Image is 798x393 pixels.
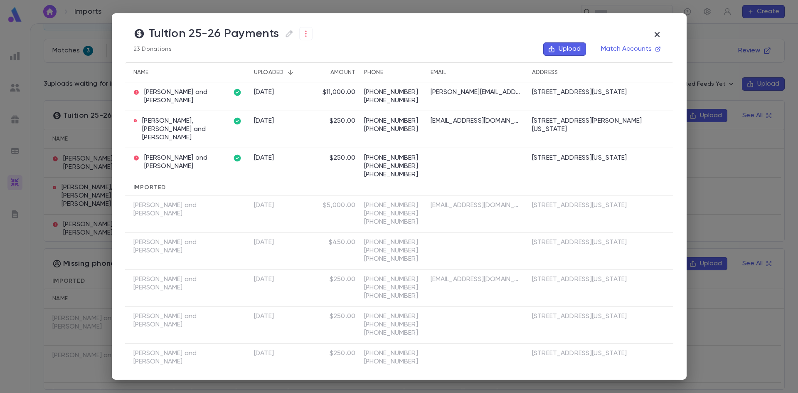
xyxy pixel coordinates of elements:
div: $250.00 [330,154,356,162]
div: Uploaded [254,62,284,82]
div: [STREET_ADDRESS][US_STATE] [532,201,627,210]
p: [PHONE_NUMBER] [364,171,422,179]
p: 23 Donations [133,46,313,52]
div: 8/12/2025 [254,117,274,125]
p: [PHONE_NUMBER] [364,117,422,125]
p: [EMAIL_ADDRESS][DOMAIN_NAME] [431,275,522,284]
div: Email [426,62,528,82]
div: [STREET_ADDRESS][US_STATE] [532,312,627,321]
p: [PHONE_NUMBER] [364,125,422,133]
div: [STREET_ADDRESS][US_STATE] [532,88,627,96]
p: [PHONE_NUMBER] [364,96,422,105]
div: $250.00 [330,275,356,284]
div: $5,000.00 [323,201,356,210]
div: [STREET_ADDRESS][US_STATE] [532,275,627,284]
div: [STREET_ADDRESS][US_STATE] [532,238,627,247]
div: Address [532,62,558,82]
div: 8/12/2025 [254,275,274,284]
div: [STREET_ADDRESS][PERSON_NAME][US_STATE] [532,117,669,133]
p: [PHONE_NUMBER] [364,329,422,337]
p: [PHONE_NUMBER] [364,358,422,366]
div: [STREET_ADDRESS][US_STATE] [532,349,627,358]
div: 8/12/2025 [254,88,274,96]
div: [STREET_ADDRESS][US_STATE] [532,154,627,162]
p: [PERSON_NAME] and [PERSON_NAME] [133,88,225,105]
div: 8/12/2025 [254,312,274,321]
span: Imported [133,185,166,190]
p: [PHONE_NUMBER] [364,292,422,300]
p: [PHONE_NUMBER] [364,284,422,292]
div: 8/12/2025 [254,201,274,210]
p: [PHONE_NUMBER] [364,88,422,96]
div: $11,000.00 [323,88,356,96]
div: Address [528,62,673,82]
p: [PHONE_NUMBER] [364,238,422,247]
div: Name [133,62,149,82]
p: [PHONE_NUMBER] [364,366,422,374]
p: [PERSON_NAME] and [PERSON_NAME] [133,154,225,171]
p: [PERSON_NAME] and [PERSON_NAME] [133,312,225,329]
div: $250.00 [330,349,356,358]
div: Name [125,62,229,82]
div: 8/12/2025 [254,154,274,162]
p: [PHONE_NUMBER] [364,162,422,171]
div: 8/12/2025 [254,238,274,247]
div: Amount [330,62,356,82]
button: Sort [317,66,330,79]
div: Email [431,62,446,82]
button: Upload [543,42,586,56]
p: [PHONE_NUMBER] [364,210,422,218]
div: Phone [360,62,426,82]
button: Match Accounts [596,42,665,56]
p: [PHONE_NUMBER] [364,275,422,284]
p: [PERSON_NAME] and [PERSON_NAME] [133,238,225,255]
p: [PHONE_NUMBER] [364,321,422,329]
div: Amount [312,62,360,82]
div: Uploaded [250,62,312,82]
p: [PERSON_NAME] and [PERSON_NAME] [133,275,225,292]
p: [PHONE_NUMBER] [364,255,422,263]
p: [PHONE_NUMBER] [364,247,422,255]
p: [PERSON_NAME], [PERSON_NAME] and [PERSON_NAME] [133,117,225,142]
p: [PERSON_NAME][EMAIL_ADDRESS][DOMAIN_NAME] [431,88,522,96]
div: $250.00 [330,117,356,125]
div: Phone [364,62,383,82]
p: [PERSON_NAME] and [PERSON_NAME] [133,349,225,366]
p: [PHONE_NUMBER] [364,312,422,321]
h4: Tuition 25-26 Payments [133,27,313,41]
p: [EMAIL_ADDRESS][DOMAIN_NAME] [431,117,522,125]
p: [PHONE_NUMBER] [364,154,422,162]
button: Sort [284,66,297,79]
p: [PHONE_NUMBER] [364,218,422,226]
div: $450.00 [329,238,356,247]
p: [PHONE_NUMBER] [364,201,422,210]
div: 8/12/2025 [254,349,274,358]
div: $250.00 [330,312,356,321]
p: [EMAIL_ADDRESS][DOMAIN_NAME] [431,201,522,210]
p: [PERSON_NAME] and [PERSON_NAME] [133,201,225,218]
p: [PHONE_NUMBER] [364,349,422,358]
